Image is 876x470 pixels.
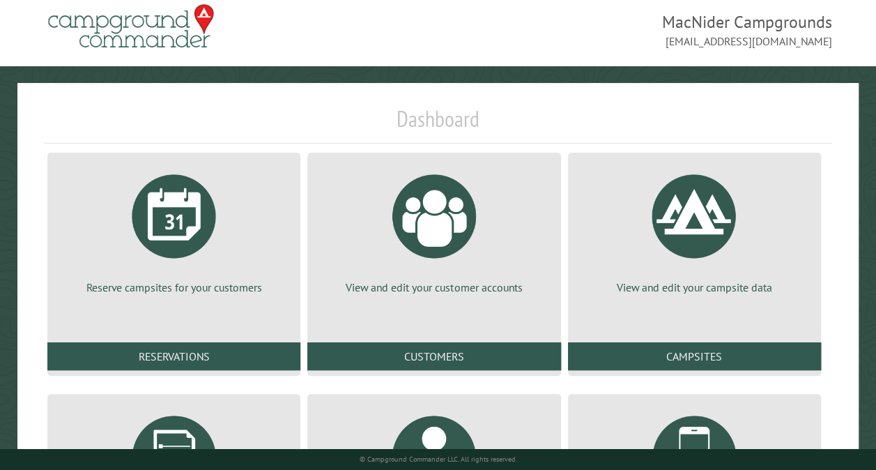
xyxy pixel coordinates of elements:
[568,342,821,370] a: Campsites
[324,280,544,295] p: View and edit your customer accounts
[64,164,284,295] a: Reserve campsites for your customers
[585,280,804,295] p: View and edit your campsite data
[585,164,804,295] a: View and edit your campsite data
[438,10,833,50] span: MacNider Campgrounds [EMAIL_ADDRESS][DOMAIN_NAME]
[360,455,517,464] small: © Campground Commander LLC. All rights reserved.
[324,164,544,295] a: View and edit your customer accounts
[44,105,832,144] h1: Dashboard
[307,342,560,370] a: Customers
[47,342,300,370] a: Reservations
[64,280,284,295] p: Reserve campsites for your customers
